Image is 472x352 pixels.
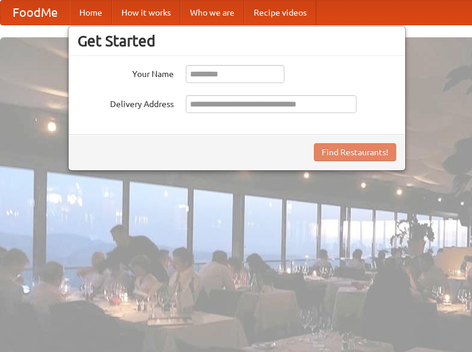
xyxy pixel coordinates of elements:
[78,32,396,50] h3: Get Started
[78,65,174,80] label: Your Name
[244,1,316,25] a: Recipe videos
[180,1,244,25] a: Who we are
[112,1,180,25] a: How it works
[70,1,112,25] a: Home
[314,143,396,161] button: Find Restaurants!
[1,1,70,25] a: FoodMe
[78,95,174,110] label: Delivery Address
